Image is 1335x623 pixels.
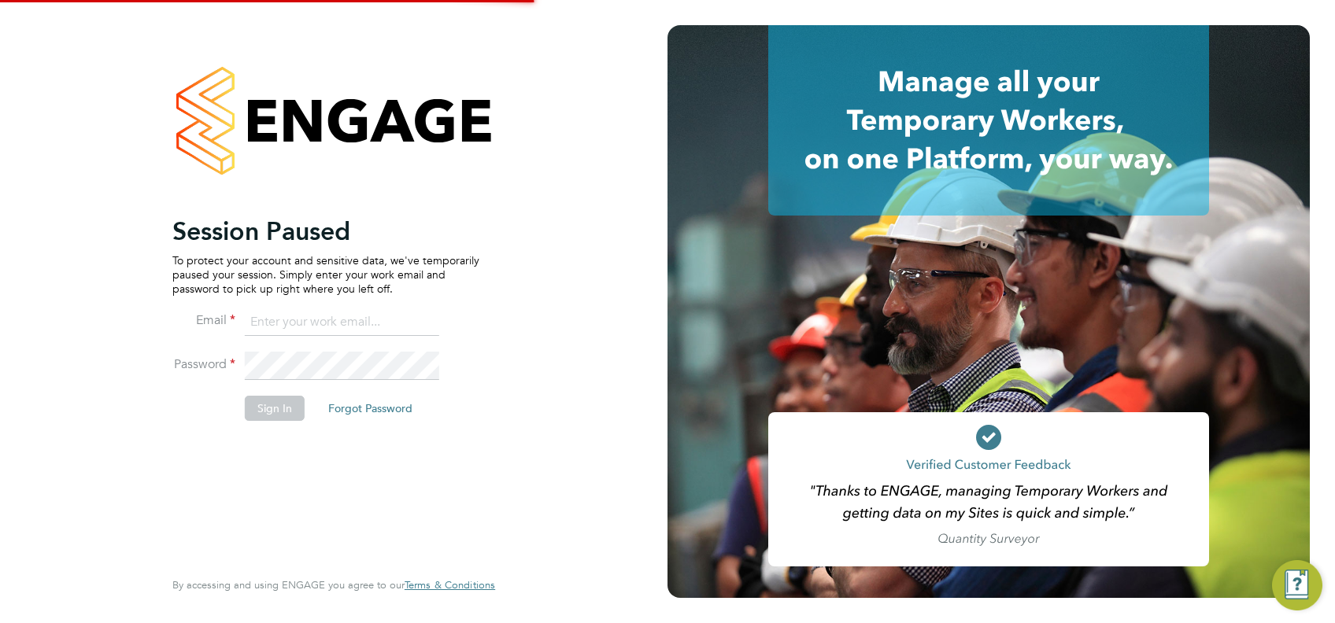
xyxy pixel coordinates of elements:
[245,308,439,337] input: Enter your work email...
[405,578,495,592] span: Terms & Conditions
[1272,560,1322,610] button: Engage Resource Center
[172,578,495,592] span: By accessing and using ENGAGE you agree to our
[405,579,495,592] a: Terms & Conditions
[316,396,425,421] button: Forgot Password
[172,312,235,329] label: Email
[172,253,479,297] p: To protect your account and sensitive data, we've temporarily paused your session. Simply enter y...
[172,216,479,247] h2: Session Paused
[172,356,235,373] label: Password
[245,396,305,421] button: Sign In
